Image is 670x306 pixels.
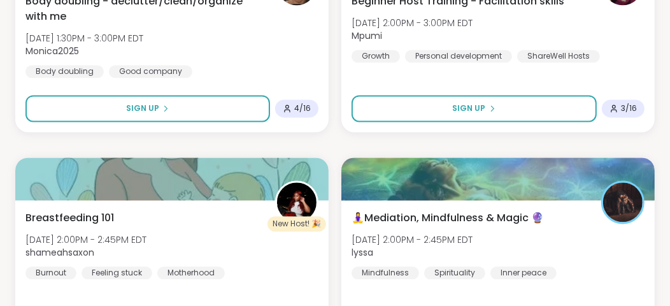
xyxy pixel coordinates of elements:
span: 4 / 16 [294,103,311,113]
div: New Host! 🎉 [267,216,326,231]
button: Sign Up [352,95,597,122]
img: lyssa [603,182,643,222]
span: [DATE] 1:30PM - 3:00PM EDT [25,32,143,45]
div: Spirituality [424,266,485,279]
div: Inner peace [490,266,557,279]
div: Motherhood [157,266,225,279]
span: [DATE] 2:00PM - 3:00PM EDT [352,17,473,29]
span: [DATE] 2:00PM - 2:45PM EDT [352,233,473,246]
div: Mindfulness [352,266,419,279]
div: Growth [352,50,400,62]
span: Sign Up [453,103,486,114]
div: ShareWell Hosts [517,50,600,62]
b: shameahsaxon [25,246,94,259]
span: 🧘‍♀️Mediation, Mindfulness & Magic 🔮 [352,210,544,226]
span: Breastfeeding 101 [25,210,114,226]
b: Mpumi [352,29,382,42]
div: Body doubling [25,65,104,78]
div: Feeling stuck [82,266,152,279]
div: Personal development [405,50,512,62]
img: shameahsaxon [277,182,317,222]
button: Sign Up [25,95,270,122]
span: Sign Up [126,103,159,114]
div: Burnout [25,266,76,279]
span: 3 / 16 [621,103,637,113]
b: Monica2025 [25,45,79,57]
span: [DATE] 2:00PM - 2:45PM EDT [25,233,146,246]
div: Good company [109,65,192,78]
b: lyssa [352,246,373,259]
